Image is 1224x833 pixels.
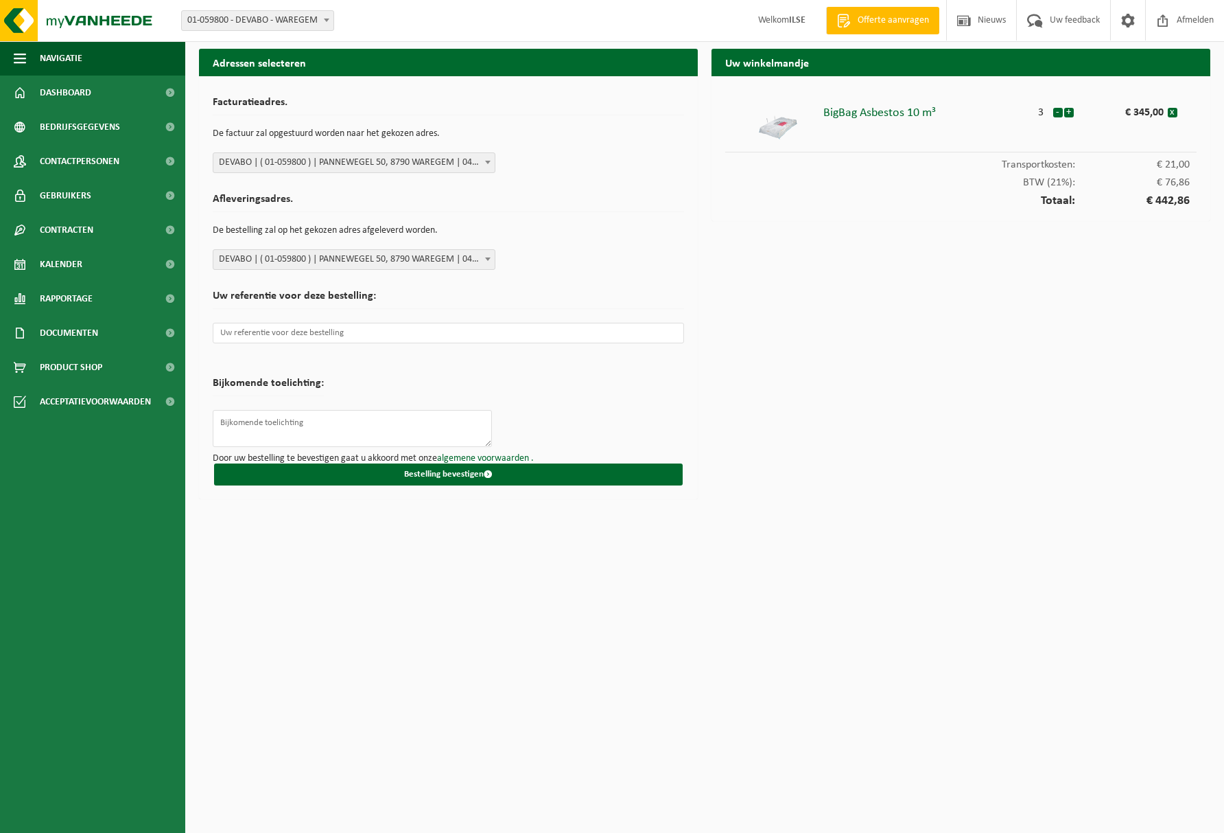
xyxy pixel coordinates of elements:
span: Contracten [40,213,93,247]
span: Contactpersonen [40,144,119,179]
span: 01-059800 - DEVABO - WAREGEM [182,11,333,30]
img: 01-000269 [757,100,799,141]
a: algemene voorwaarden . [437,453,534,464]
h2: Facturatieadres. [213,97,684,115]
button: x [1168,108,1177,117]
span: Bedrijfsgegevens [40,110,120,144]
h2: Afleveringsadres. [213,194,684,212]
span: DEVABO | ( 01-059800 ) | PANNEWEGEL 50, 8790 WAREGEM | 0424.169.815 [213,249,495,270]
span: DEVABO | ( 01-059800 ) | PANNEWEGEL 50, 8790 WAREGEM | 0424.169.815 [213,250,495,269]
h2: Uw referentie voor deze bestelling: [213,290,684,309]
span: 01-059800 - DEVABO - WAREGEM [181,10,334,31]
input: Uw referentie voor deze bestelling [213,323,684,343]
div: 3 [1030,100,1052,118]
span: € 442,86 [1075,195,1190,207]
p: De factuur zal opgestuurd worden naar het gekozen adres. [213,122,684,146]
span: Gebruikers [40,179,91,213]
div: Transportkosten: [725,152,1197,170]
strong: ILSE [789,15,805,25]
span: € 76,86 [1075,177,1190,188]
span: € 21,00 [1075,159,1190,170]
span: Navigatie [40,41,82,76]
h2: Uw winkelmandje [711,49,1210,76]
span: Acceptatievoorwaarden [40,385,151,419]
button: + [1064,108,1074,117]
h2: Adressen selecteren [199,49,698,76]
div: BTW (21%): [725,170,1197,188]
p: Door uw bestelling te bevestigen gaat u akkoord met onze [213,454,684,464]
div: BigBag Asbestos 10 m³ [823,100,1029,119]
div: Totaal: [725,188,1197,207]
a: Offerte aanvragen [826,7,939,34]
span: Kalender [40,247,82,282]
span: Dashboard [40,76,91,110]
span: DEVABO | ( 01-059800 ) | PANNEWEGEL 50, 8790 WAREGEM | 0424.169.815 [213,152,495,173]
p: De bestelling zal op het gekozen adres afgeleverd worden. [213,219,684,242]
button: - [1053,108,1063,117]
span: Offerte aanvragen [854,14,932,27]
button: Bestelling bevestigen [214,464,683,486]
span: Documenten [40,316,98,350]
h2: Bijkomende toelichting: [213,378,324,396]
span: Product Shop [40,350,102,385]
div: € 345,00 [1098,100,1167,118]
span: Rapportage [40,282,93,316]
span: DEVABO | ( 01-059800 ) | PANNEWEGEL 50, 8790 WAREGEM | 0424.169.815 [213,153,495,172]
